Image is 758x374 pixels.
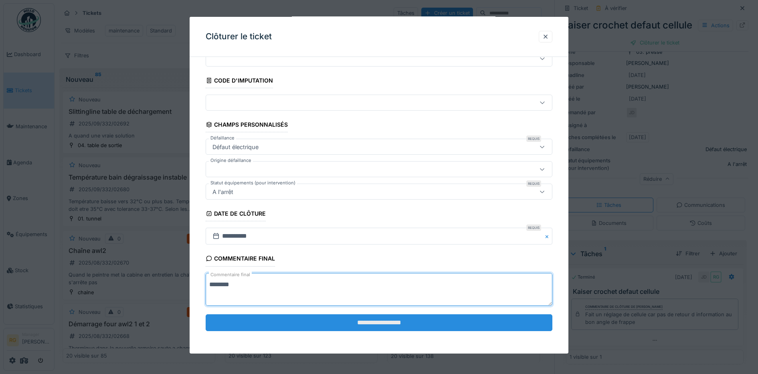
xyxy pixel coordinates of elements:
[526,135,541,142] div: Requis
[526,180,541,187] div: Requis
[206,208,266,221] div: Date de clôture
[209,180,297,186] label: Statut équipements (pour intervention)
[206,75,273,88] div: Code d'imputation
[544,228,552,245] button: Close
[206,119,288,132] div: Champs personnalisés
[206,253,275,266] div: Commentaire final
[209,157,253,164] label: Origine défaillance
[209,187,236,196] div: A l'arrêt
[209,142,262,151] div: Défaut électrique
[209,135,236,142] label: Défaillance
[209,270,252,280] label: Commentaire final
[526,224,541,231] div: Requis
[206,32,272,42] h3: Clôturer le ticket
